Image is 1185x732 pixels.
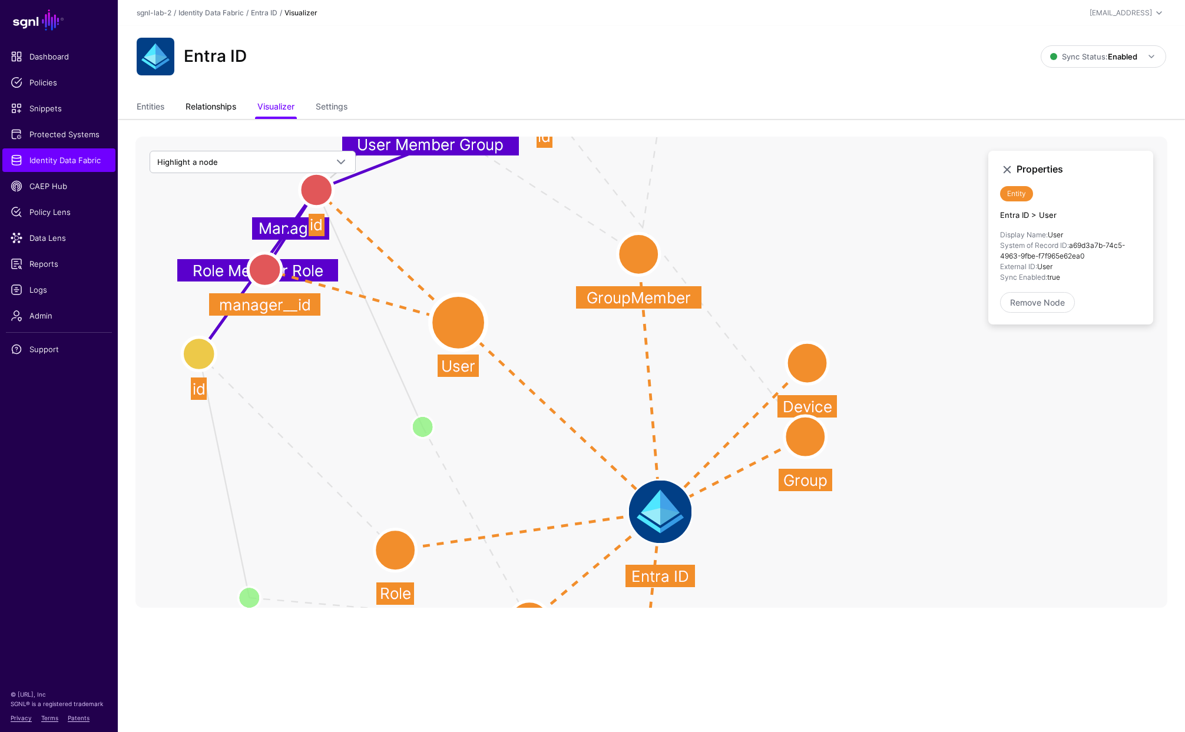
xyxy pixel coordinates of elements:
[277,8,284,18] div: /
[1090,8,1152,18] div: [EMAIL_ADDRESS]
[2,174,115,198] a: CAEP Hub
[11,690,107,699] p: © [URL], Inc
[1000,230,1141,240] li: User
[2,45,115,68] a: Dashboard
[193,261,323,280] text: Role Member Role
[259,219,323,237] text: Manager
[783,471,827,489] text: Group
[284,8,317,17] strong: Visualizer
[11,77,107,88] span: Policies
[7,7,111,33] a: SGNL
[171,8,178,18] div: /
[1000,186,1033,201] span: Entity
[1000,272,1141,283] li: true
[191,261,325,280] text: User Member Role
[783,398,832,416] text: Device
[631,567,689,585] text: Entra ID
[11,51,107,62] span: Dashboard
[178,8,244,17] a: Identity Data Fabric
[41,714,58,721] a: Terms
[244,8,251,18] div: /
[11,180,107,192] span: CAEP Hub
[441,357,475,375] text: User
[68,714,90,721] a: Patents
[1000,211,1141,220] h4: Entra ID > User
[1000,230,1048,239] strong: Display Name:
[11,258,107,270] span: Reports
[1050,52,1137,61] span: Sync Status:
[2,200,115,224] a: Policy Lens
[257,97,294,119] a: Visualizer
[380,584,411,602] text: Role
[11,714,32,721] a: Privacy
[11,343,107,355] span: Support
[1000,261,1141,272] li: User
[2,122,115,146] a: Protected Systems
[11,154,107,166] span: Identity Data Fabric
[137,8,171,17] a: sgnl-lab-2
[2,278,115,302] a: Logs
[186,97,236,119] a: Relationships
[184,47,247,67] h2: Entra ID
[251,8,277,17] a: Entra ID
[137,97,164,119] a: Entities
[316,97,347,119] a: Settings
[1000,262,1037,271] strong: External ID:
[538,127,551,145] text: id
[2,226,115,250] a: Data Lens
[11,310,107,322] span: Admin
[1017,164,1141,175] h3: Properties
[11,232,107,244] span: Data Lens
[11,284,107,296] span: Logs
[587,289,691,307] text: GroupMember
[2,304,115,327] a: Admin
[193,380,206,398] text: id
[2,97,115,120] a: Snippets
[310,216,323,234] text: id
[137,38,174,75] img: svg+xml;base64,PHN2ZyB3aWR0aD0iNjQiIGhlaWdodD0iNjQiIHZpZXdCb3g9IjAgMCA2NCA2NCIgZmlsbD0ibm9uZSIgeG...
[157,157,218,167] span: Highlight a node
[2,71,115,94] a: Policies
[357,135,504,154] text: User Member Group
[1000,273,1047,281] strong: Sync Enabled:
[1000,292,1075,313] a: Remove Node
[1000,241,1069,250] strong: System of Record ID:
[11,699,107,708] p: SGNL® is a registered trademark
[2,148,115,172] a: Identity Data Fabric
[1108,52,1137,61] strong: Enabled
[2,252,115,276] a: Reports
[11,128,107,140] span: Protected Systems
[1000,240,1141,261] li: a69d3a7b-74c5-4963-9fbe-f7f965e62ea0
[219,296,311,314] text: manager__id
[11,102,107,114] span: Snippets
[11,206,107,218] span: Policy Lens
